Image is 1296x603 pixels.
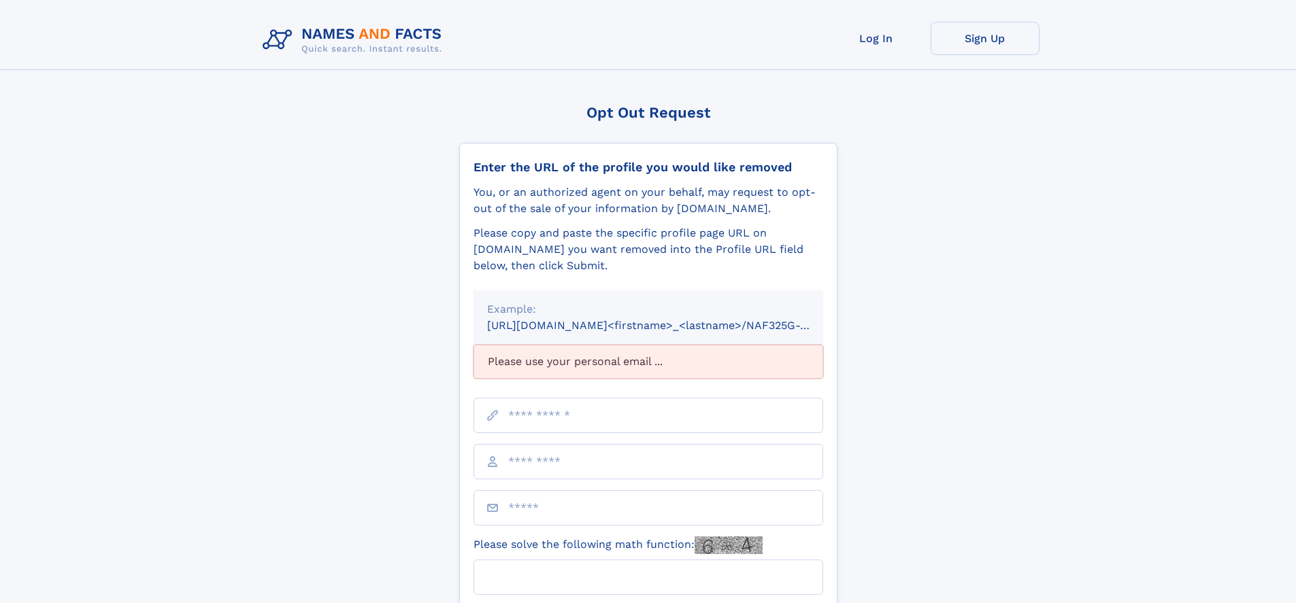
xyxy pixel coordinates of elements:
div: You, or an authorized agent on your behalf, may request to opt-out of the sale of your informatio... [473,184,823,217]
img: Logo Names and Facts [257,22,453,58]
div: Enter the URL of the profile you would like removed [473,160,823,175]
label: Please solve the following math function: [473,536,763,554]
small: [URL][DOMAIN_NAME]<firstname>_<lastname>/NAF325G-xxxxxxxx [487,319,849,332]
div: Example: [487,301,810,317]
a: Sign Up [931,22,1040,55]
div: Please use your personal email ... [473,345,823,379]
div: Please copy and paste the specific profile page URL on [DOMAIN_NAME] you want removed into the Pr... [473,225,823,274]
a: Log In [822,22,931,55]
div: Opt Out Request [459,104,837,121]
